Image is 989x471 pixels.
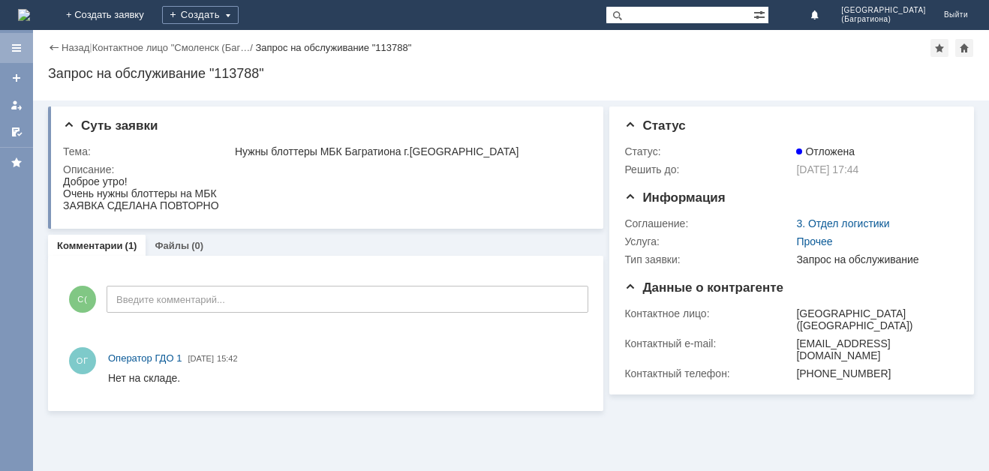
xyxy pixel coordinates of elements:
div: Сделать домашней страницей [955,39,973,57]
div: (0) [191,240,203,251]
a: Прочее [796,235,832,247]
div: [GEOGRAPHIC_DATA] ([GEOGRAPHIC_DATA]) [796,307,952,331]
a: 3. Отдел логистики [796,217,889,229]
a: Комментарии [57,240,123,251]
span: [DATE] 17:44 [796,163,858,175]
span: [GEOGRAPHIC_DATA] [841,6,926,15]
div: Статус: [624,145,793,157]
div: Создать [162,6,239,24]
a: Мои согласования [5,120,29,144]
div: Услуга: [624,235,793,247]
span: 15:42 [217,354,238,363]
span: Статус [624,118,685,133]
div: / [92,42,256,53]
div: | [89,41,92,52]
a: Контактное лицо "Смоленск (Баг… [92,42,251,53]
span: Отложена [796,145,855,157]
div: Описание: [63,163,586,175]
div: (1) [125,240,137,251]
span: Расширенный поиск [753,7,768,21]
a: Файлы [155,240,189,251]
span: Информация [624,190,725,205]
div: Соглашение: [624,217,793,229]
a: Создать заявку [5,66,29,90]
div: [EMAIL_ADDRESS][DOMAIN_NAME] [796,337,952,361]
div: Контактный телефон: [624,367,793,379]
div: Тип заявки: [624,253,793,265]
span: (Багратиона) [841,15,926,24]
span: [DATE] [188,354,214,363]
div: Нужны блоттеры МБК Багратиона г.[GEOGRAPHIC_DATA] [235,145,583,157]
div: Добавить в избранное [930,39,948,57]
div: [PHONE_NUMBER] [796,367,952,379]
div: Тема: [63,145,232,157]
a: Оператор ГДО 1 [108,351,182,366]
div: Запрос на обслуживание "113788" [255,42,411,53]
img: logo [18,9,30,21]
span: Оператор ГДО 1 [108,352,182,364]
span: Суть заявки [63,118,158,133]
div: Запрос на обслуживание [796,253,952,265]
a: Назад [62,42,89,53]
div: Контактное лицо: [624,307,793,319]
div: Контактный e-mail: [624,337,793,349]
span: С( [69,286,96,313]
div: Решить до: [624,163,793,175]
div: Запрос на обслуживание "113788" [48,66,974,81]
span: Данные о контрагенте [624,280,783,295]
a: Мои заявки [5,93,29,117]
a: Перейти на домашнюю страницу [18,9,30,21]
